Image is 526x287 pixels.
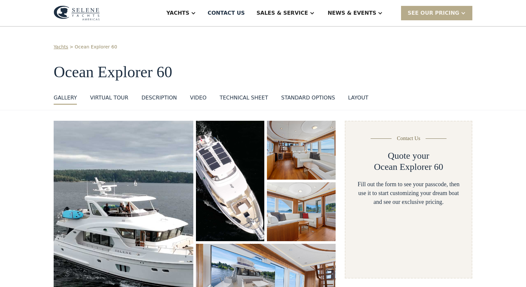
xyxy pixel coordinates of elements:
h2: Quote your [388,150,430,161]
form: Yacht Detail Page form [345,121,472,278]
a: Technical sheet [219,94,268,105]
a: open lightbox [196,121,264,241]
div: Contact Us [397,135,420,142]
a: open lightbox [267,182,336,241]
div: Yachts [167,9,189,17]
a: Ocean Explorer 60 [75,44,117,50]
a: standard options [281,94,335,105]
div: Sales & Service [256,9,308,17]
h2: Ocean Explorer 60 [374,161,443,172]
div: VIDEO [190,94,207,102]
a: DESCRIPTION [141,94,177,105]
a: layout [348,94,368,105]
h1: Ocean Explorer 60 [54,63,472,81]
div: GALLERY [54,94,77,102]
div: standard options [281,94,335,102]
a: Yachts [54,44,68,50]
div: VIRTUAL TOUR [90,94,128,102]
iframe: Form 1 [356,216,461,265]
div: Technical sheet [219,94,268,102]
div: News & EVENTS [328,9,377,17]
div: Fill out the form to see your passcode, then use it to start customizing your dream boat and see ... [356,180,461,206]
a: VIRTUAL TOUR [90,94,128,105]
img: logo [54,6,100,21]
div: layout [348,94,368,102]
div: SEE Our Pricing [408,9,459,17]
div: > [70,44,74,50]
div: SEE Our Pricing [401,6,472,20]
a: VIDEO [190,94,207,105]
div: DESCRIPTION [141,94,177,102]
a: open lightbox [267,121,336,180]
div: Contact US [208,9,245,17]
a: GALLERY [54,94,77,105]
